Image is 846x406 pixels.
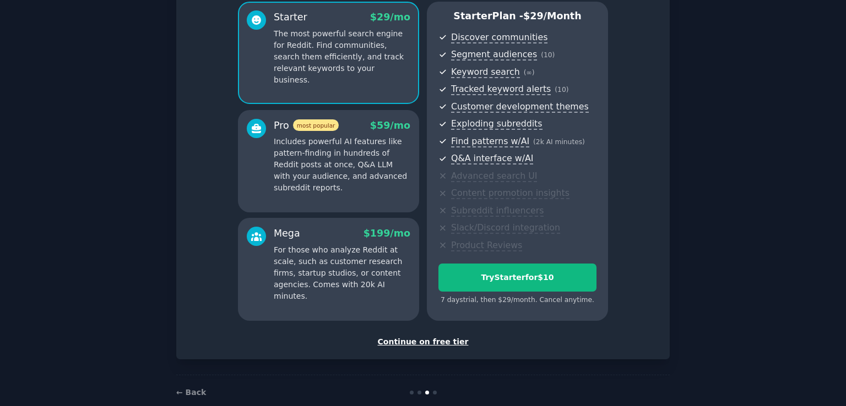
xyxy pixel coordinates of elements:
[176,388,206,397] a: ← Back
[523,10,582,21] span: $ 29 /month
[438,264,596,292] button: TryStarterfor$10
[188,336,658,348] div: Continue on free tier
[451,240,522,251] span: Product Reviews
[451,84,551,95] span: Tracked keyword alerts
[451,153,533,164] span: Q&A interface w/AI
[451,67,520,78] span: Keyword search
[274,119,339,133] div: Pro
[451,188,570,199] span: Content promotion insights
[555,86,568,94] span: ( 10 )
[274,244,410,302] p: For those who analyze Reddit at scale, such as customer research firms, startup studios, or conte...
[524,69,535,76] span: ( ∞ )
[451,205,544,217] span: Subreddit influencers
[451,49,537,61] span: Segment audiences
[274,136,410,194] p: Includes powerful AI features like pattern-finding in hundreds of Reddit posts at once, Q&A LLM w...
[451,222,560,234] span: Slack/Discord integration
[274,227,300,240] div: Mega
[438,9,596,23] p: Starter Plan -
[541,51,555,59] span: ( 10 )
[451,171,537,182] span: Advanced search UI
[439,272,596,283] div: Try Starter for $10
[438,295,596,305] div: 7 days trial, then $ 29 /month . Cancel anytime.
[364,228,410,239] span: $ 199 /mo
[274,10,307,24] div: Starter
[451,136,529,147] span: Find patterns w/AI
[451,118,542,130] span: Exploding subreddits
[451,32,547,43] span: Discover communities
[370,120,410,131] span: $ 59 /mo
[370,12,410,23] span: $ 29 /mo
[451,101,589,113] span: Customer development themes
[274,28,410,86] p: The most powerful search engine for Reddit. Find communities, search them efficiently, and track ...
[533,138,585,146] span: ( 2k AI minutes )
[293,119,339,131] span: most popular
